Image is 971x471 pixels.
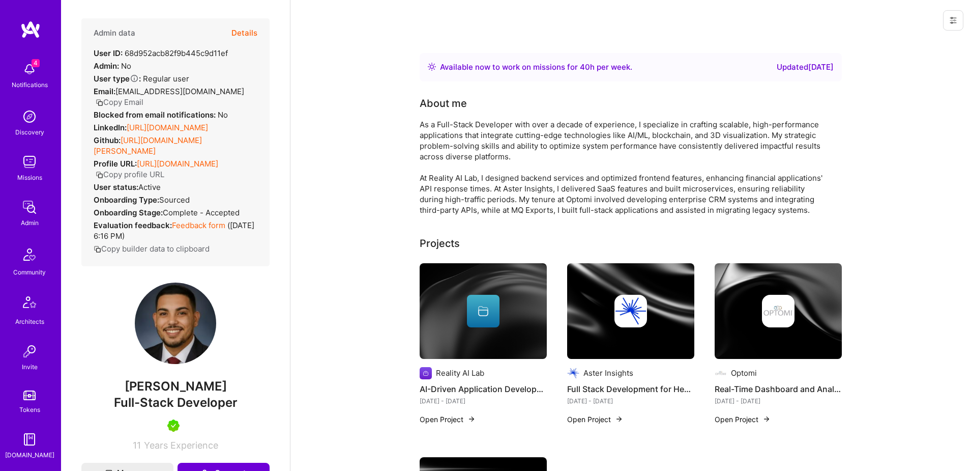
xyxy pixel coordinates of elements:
[567,263,694,359] img: cover
[420,96,467,111] div: About me
[133,440,141,451] span: 11
[19,59,40,79] img: bell
[94,135,202,156] a: [URL][DOMAIN_NAME][PERSON_NAME]
[762,415,771,423] img: arrow-right
[5,450,54,460] div: [DOMAIN_NAME]
[94,48,228,59] div: 68d952acb82f9b445c9d11ef
[114,395,238,410] span: Full-Stack Developer
[94,243,210,254] button: Copy builder data to clipboard
[96,169,164,180] button: Copy profile URL
[567,414,623,425] button: Open Project
[94,220,172,230] strong: Evaluation feedback:
[130,74,139,83] i: Help
[420,382,547,396] h4: AI-Driven Application Development
[420,396,547,406] div: [DATE] - [DATE]
[94,48,123,58] strong: User ID:
[94,220,257,241] div: ( [DATE] 6:16 PM )
[17,242,42,267] img: Community
[428,63,436,71] img: Availability
[21,217,39,228] div: Admin
[19,197,40,217] img: admin teamwork
[127,123,208,132] a: [URL][DOMAIN_NAME]
[94,110,218,120] strong: Blocked from email notifications:
[17,172,42,183] div: Missions
[615,415,623,423] img: arrow-right
[94,73,189,84] div: Regular user
[94,245,101,253] i: icon Copy
[163,208,240,217] span: Complete - Accepted
[420,236,460,251] div: Projects
[420,119,827,215] div: As a Full-Stack Developer with over a decade of experience, I specialize in crafting scalable, hi...
[762,295,795,327] img: Company logo
[231,18,257,48] button: Details
[32,59,40,67] span: 4
[159,195,190,205] span: sourced
[94,61,119,71] strong: Admin:
[96,171,103,179] i: icon Copy
[94,29,135,38] h4: Admin data
[94,74,141,84] strong: User type :
[715,263,842,359] img: cover
[137,159,218,169] a: [URL][DOMAIN_NAME]
[583,368,633,378] div: Aster Insights
[15,316,44,327] div: Architects
[19,341,40,362] img: Invite
[580,62,590,72] span: 40
[19,152,40,172] img: teamwork
[94,159,137,169] strong: Profile URL:
[567,382,694,396] h4: Full Stack Development for Healthcare SaaS
[13,267,46,278] div: Community
[567,367,579,379] img: Company logo
[715,382,842,396] h4: Real-Time Dashboard and Analytics Platform Development
[19,404,40,415] div: Tokens
[440,61,632,73] div: Available now to work on missions for h per week .
[567,396,694,406] div: [DATE] - [DATE]
[138,182,161,192] span: Active
[20,20,41,39] img: logo
[81,379,270,394] span: [PERSON_NAME]
[115,87,244,96] span: [EMAIL_ADDRESS][DOMAIN_NAME]
[715,414,771,425] button: Open Project
[17,292,42,316] img: Architects
[22,362,38,372] div: Invite
[715,396,842,406] div: [DATE] - [DATE]
[172,220,225,230] a: Feedback form
[96,99,103,106] i: icon Copy
[135,283,216,364] img: User Avatar
[420,263,547,359] img: cover
[467,415,476,423] img: arrow-right
[96,97,143,107] button: Copy Email
[94,109,228,120] div: No
[19,429,40,450] img: guide book
[420,367,432,379] img: Company logo
[436,368,484,378] div: Reality AI Lab
[23,391,36,400] img: tokens
[94,61,131,71] div: No
[94,123,127,132] strong: LinkedIn:
[12,79,48,90] div: Notifications
[731,368,757,378] div: Optomi
[614,295,647,327] img: Company logo
[94,182,138,192] strong: User status:
[94,135,121,145] strong: Github:
[420,414,476,425] button: Open Project
[144,440,218,451] span: Years Experience
[94,208,163,217] strong: Onboarding Stage:
[777,61,834,73] div: Updated [DATE]
[167,420,180,432] img: A.Teamer in Residence
[94,87,115,96] strong: Email:
[19,106,40,127] img: discovery
[715,367,727,379] img: Company logo
[15,127,44,137] div: Discovery
[94,195,159,205] strong: Onboarding Type:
